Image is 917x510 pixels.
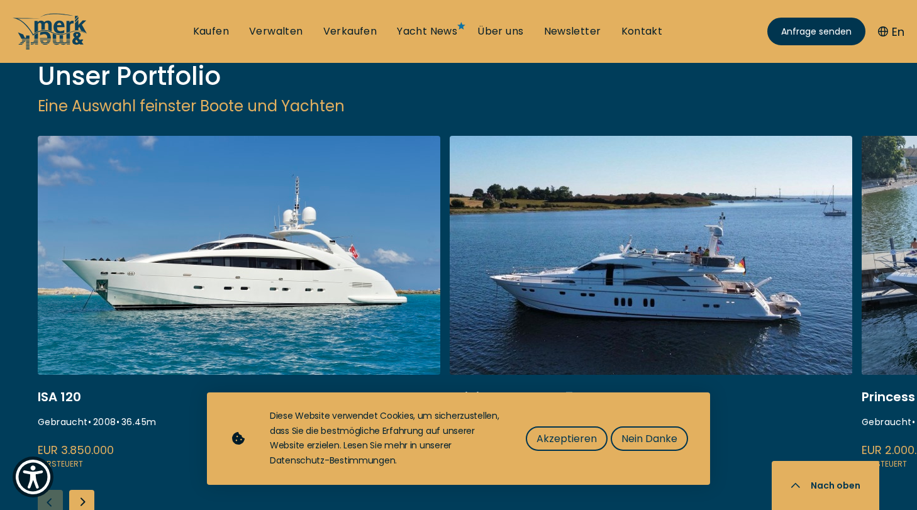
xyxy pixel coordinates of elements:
[544,25,601,38] a: Newsletter
[536,431,597,446] span: Akzeptieren
[526,426,608,451] button: Akzeptieren
[323,25,377,38] a: Verkaufen
[767,18,865,45] a: Anfrage senden
[13,457,53,497] button: Show Accessibility Preferences
[270,454,395,467] a: Datenschutz-Bestimmungen
[270,409,501,468] div: Diese Website verwendet Cookies, um sicherzustellen, dass Sie die bestmögliche Erfahrung auf unse...
[477,25,523,38] a: Über uns
[249,25,303,38] a: Verwalten
[611,426,688,451] button: Nein Danke
[621,25,663,38] a: Kontakt
[878,23,904,40] button: En
[621,431,677,446] span: Nein Danke
[193,25,229,38] a: Kaufen
[772,461,879,510] button: Nach oben
[397,25,457,38] a: Yacht News
[781,25,852,38] span: Anfrage senden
